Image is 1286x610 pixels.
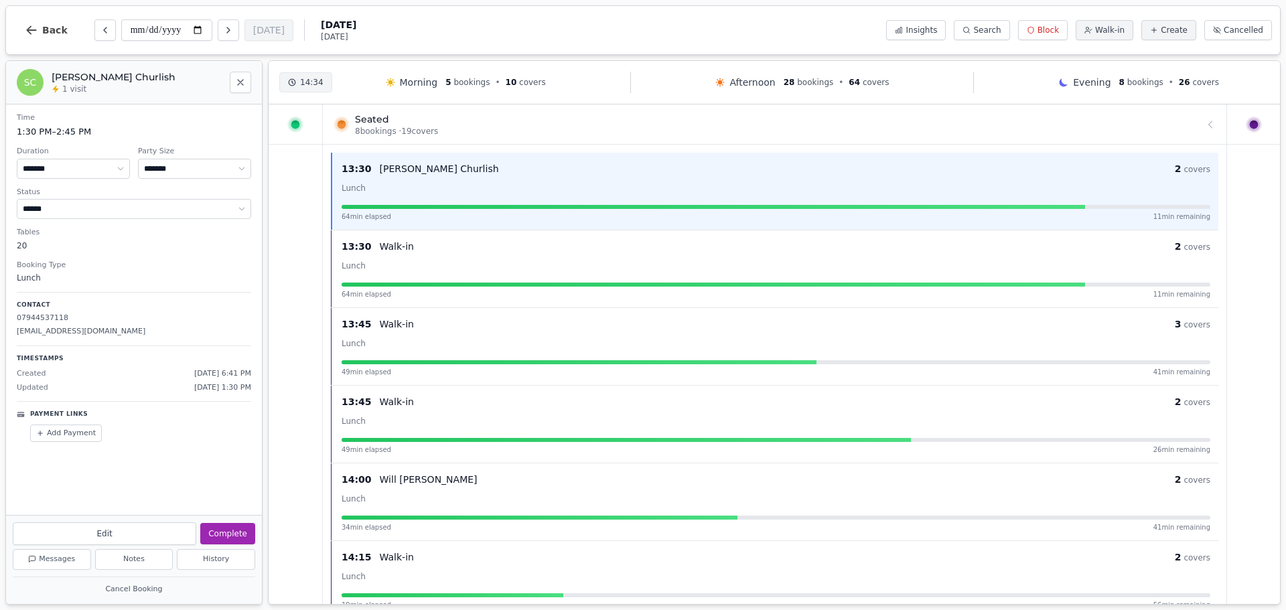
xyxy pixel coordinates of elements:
button: Create [1141,20,1196,40]
button: Messages [13,549,91,570]
span: 26 min remaining [1153,445,1210,455]
dt: Duration [17,146,130,157]
span: 56 min remaining [1153,600,1210,610]
span: • [839,77,843,88]
p: 07944537118 [17,313,251,324]
p: Walk-in [380,317,414,331]
span: 64 min elapsed [342,212,391,222]
button: Previous day [94,19,116,41]
p: Walk-in [380,550,414,564]
span: 49 min elapsed [342,367,391,377]
span: Create [1161,25,1188,35]
p: Walk-in [380,240,414,253]
span: covers [863,78,889,87]
span: 14:34 [300,77,324,88]
span: covers [1184,242,1210,252]
div: SC [17,69,44,96]
button: Complete [200,523,255,544]
dt: Time [17,112,251,124]
span: covers [1184,475,1210,485]
button: History [177,549,255,570]
span: Updated [17,382,48,394]
dt: Booking Type [17,260,251,271]
span: Back [42,25,68,35]
dt: Tables [17,227,251,238]
span: Lunch [342,261,366,271]
span: 5 [445,78,451,87]
span: bookings [1127,78,1163,87]
span: 13:30 [342,162,372,175]
span: 49 min elapsed [342,445,391,455]
button: Walk-in [1076,20,1133,40]
span: 14:15 [342,550,372,564]
span: 8 [1119,78,1125,87]
span: [DATE] [321,31,356,42]
dd: Lunch [17,272,251,284]
span: [DATE] 6:41 PM [194,368,251,380]
span: Morning [400,76,438,89]
span: Lunch [342,183,366,193]
p: Walk-in [380,395,414,408]
p: Timestamps [17,354,251,364]
span: 14:00 [342,473,372,486]
p: Will [PERSON_NAME] [380,473,478,486]
span: Evening [1073,76,1111,89]
span: [DATE] 1:30 PM [194,382,251,394]
span: 19 min elapsed [342,600,391,610]
span: Created [17,368,46,380]
button: Cancel Booking [13,581,255,598]
span: 64 min elapsed [342,289,391,299]
span: Lunch [342,416,366,426]
span: covers [1184,320,1210,329]
button: Cancelled [1204,20,1272,40]
span: 10 [506,78,517,87]
span: • [1169,77,1173,88]
span: Afternoon [729,76,775,89]
dd: 1:30 PM – 2:45 PM [17,125,251,139]
span: 28 [784,78,795,87]
span: 2 [1175,163,1182,174]
span: Cancelled [1224,25,1263,35]
span: 3 [1175,319,1182,329]
span: Search [973,25,1001,35]
button: Next day [218,19,239,41]
span: Block [1038,25,1059,35]
span: [DATE] [321,18,356,31]
span: bookings [453,78,490,87]
button: Close [230,72,251,93]
button: Edit [13,522,196,545]
span: 1 visit [62,84,86,94]
p: [EMAIL_ADDRESS][DOMAIN_NAME] [17,326,251,337]
span: covers [1184,398,1210,407]
dt: Status [17,187,251,198]
span: 41 min remaining [1153,522,1210,532]
span: • [495,77,500,88]
button: Add Payment [30,425,102,443]
h2: [PERSON_NAME] Churlish [52,70,222,84]
span: 2 [1175,552,1182,562]
span: Lunch [342,494,366,504]
button: Search [954,20,1009,40]
button: Insights [886,20,946,40]
span: Lunch [342,339,366,348]
p: Contact [17,301,251,310]
span: covers [1192,78,1219,87]
span: covers [1184,165,1210,174]
dt: Party Size [138,146,251,157]
button: Block [1018,20,1068,40]
span: 11 min remaining [1153,289,1210,299]
span: 11 min remaining [1153,212,1210,222]
dd: 20 [17,240,251,252]
span: Walk-in [1095,25,1125,35]
span: 13:45 [342,395,372,408]
span: 64 [849,78,860,87]
button: [DATE] [244,19,293,41]
button: Back [14,14,78,46]
span: 34 min elapsed [342,522,391,532]
button: Notes [95,549,173,570]
p: Payment Links [30,410,88,419]
span: covers [519,78,546,87]
span: 26 [1179,78,1190,87]
span: covers [1184,553,1210,562]
p: [PERSON_NAME] Churlish [380,162,499,175]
